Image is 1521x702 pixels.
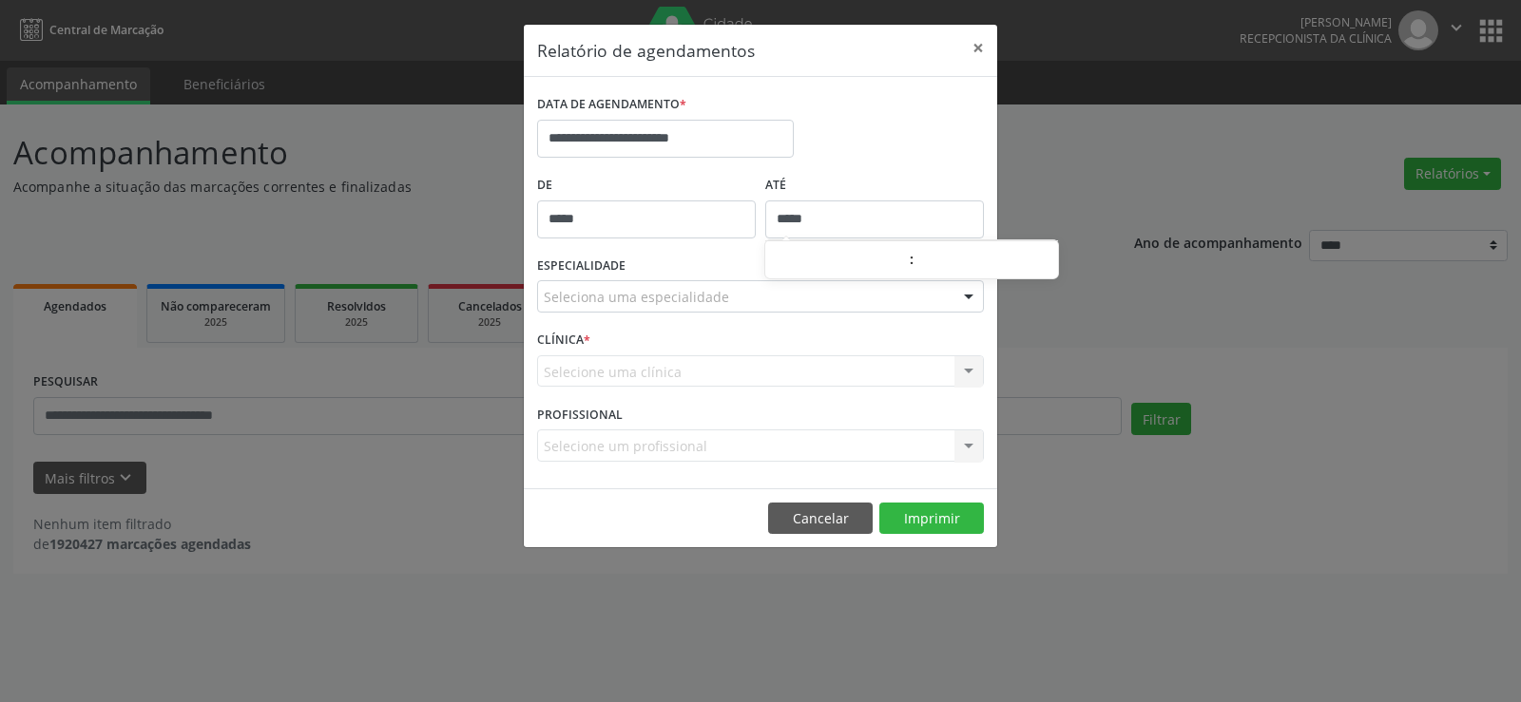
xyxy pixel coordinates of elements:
button: Close [959,25,997,71]
input: Minute [915,242,1058,280]
label: DATA DE AGENDAMENTO [537,90,686,120]
label: ESPECIALIDADE [537,252,626,281]
label: CLÍNICA [537,326,590,355]
label: ATÉ [765,171,984,200]
label: De [537,171,756,200]
span: : [909,240,915,278]
label: PROFISSIONAL [537,400,623,429]
input: Hour [765,242,909,280]
span: Seleciona uma especialidade [544,287,729,307]
button: Cancelar [768,503,873,535]
h5: Relatório de agendamentos [537,38,755,63]
button: Imprimir [879,503,984,535]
